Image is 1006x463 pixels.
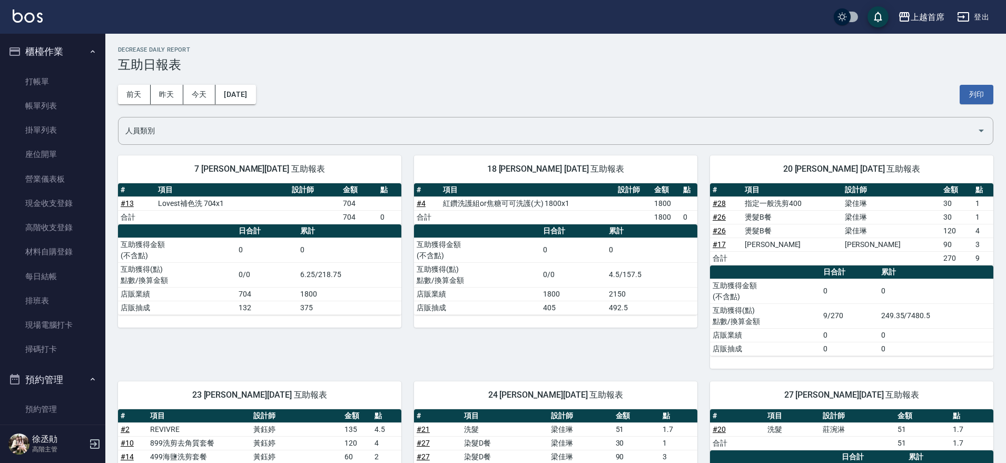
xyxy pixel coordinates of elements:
[941,224,973,238] td: 120
[960,85,993,104] button: 列印
[606,238,697,262] td: 0
[4,421,101,446] a: 單日預約紀錄
[13,9,43,23] img: Logo
[820,409,895,423] th: 設計師
[440,183,615,197] th: 項目
[973,224,993,238] td: 4
[414,262,540,287] td: 互助獲得(點) 點數/換算金額
[131,390,389,400] span: 23 [PERSON_NAME][DATE] 互助報表
[298,262,401,287] td: 6.25/218.75
[660,409,697,423] th: 點
[660,436,697,450] td: 1
[461,436,548,450] td: 染髮D餐
[842,183,941,197] th: 設計師
[118,183,401,224] table: a dense table
[414,409,461,423] th: #
[742,196,842,210] td: 指定一般洗剪400
[842,196,941,210] td: 梁佳琳
[427,164,685,174] span: 18 [PERSON_NAME] [DATE] 互助報表
[4,397,101,421] a: 預約管理
[32,434,86,445] h5: 徐丞勛
[414,183,440,197] th: #
[742,238,842,251] td: [PERSON_NAME]
[606,262,697,287] td: 4.5/157.5
[118,210,155,224] td: 合計
[342,409,371,423] th: 金額
[950,436,993,450] td: 1.7
[540,238,606,262] td: 0
[540,262,606,287] td: 0/0
[4,118,101,142] a: 掛單列表
[118,85,151,104] button: 前天
[4,167,101,191] a: 營業儀表板
[414,238,540,262] td: 互助獲得金額 (不含點)
[118,183,155,197] th: #
[118,287,236,301] td: 店販業績
[131,164,389,174] span: 7 [PERSON_NAME][DATE] 互助報表
[378,183,401,197] th: 點
[821,328,878,342] td: 0
[4,94,101,118] a: 帳單列表
[710,183,742,197] th: #
[118,262,236,287] td: 互助獲得(點) 點數/換算金額
[765,422,820,436] td: 洗髮
[540,301,606,314] td: 405
[298,301,401,314] td: 375
[820,422,895,436] td: 莊涴淋
[340,196,378,210] td: 704
[660,422,697,436] td: 1.7
[950,422,993,436] td: 1.7
[973,196,993,210] td: 1
[461,422,548,436] td: 洗髮
[879,279,993,303] td: 0
[941,238,973,251] td: 90
[950,409,993,423] th: 點
[289,183,340,197] th: 設計師
[613,409,660,423] th: 金額
[613,422,660,436] td: 51
[895,436,950,450] td: 51
[742,224,842,238] td: 燙髮B餐
[941,183,973,197] th: 金額
[151,85,183,104] button: 昨天
[342,422,371,436] td: 135
[4,240,101,264] a: 材料自購登錄
[613,436,660,450] td: 30
[710,251,742,265] td: 合計
[236,262,298,287] td: 0/0
[941,251,973,265] td: 270
[236,238,298,262] td: 0
[121,452,134,461] a: #14
[710,328,821,342] td: 店販業績
[4,366,101,393] button: 預約管理
[973,251,993,265] td: 9
[652,196,680,210] td: 1800
[155,183,289,197] th: 項目
[713,199,726,208] a: #28
[821,265,878,279] th: 日合計
[879,328,993,342] td: 0
[461,409,548,423] th: 項目
[4,337,101,361] a: 掃碼打卡
[183,85,216,104] button: 今天
[606,224,697,238] th: 累計
[118,409,147,423] th: #
[821,279,878,303] td: 0
[842,224,941,238] td: 梁佳琳
[236,224,298,238] th: 日合計
[251,422,342,436] td: 黃鈺婷
[417,439,430,447] a: #27
[713,240,726,249] a: #17
[236,287,298,301] td: 704
[121,199,134,208] a: #13
[973,122,990,139] button: Open
[680,183,697,197] th: 點
[879,303,993,328] td: 249.35/7480.5
[723,390,981,400] span: 27 [PERSON_NAME][DATE] 互助報表
[941,210,973,224] td: 30
[440,196,615,210] td: 紅鑽洗護組or焦糖可可洗護(大) 1800x1
[710,265,993,356] table: a dense table
[652,210,680,224] td: 1800
[953,7,993,27] button: 登出
[147,436,251,450] td: 899洗剪去角質套餐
